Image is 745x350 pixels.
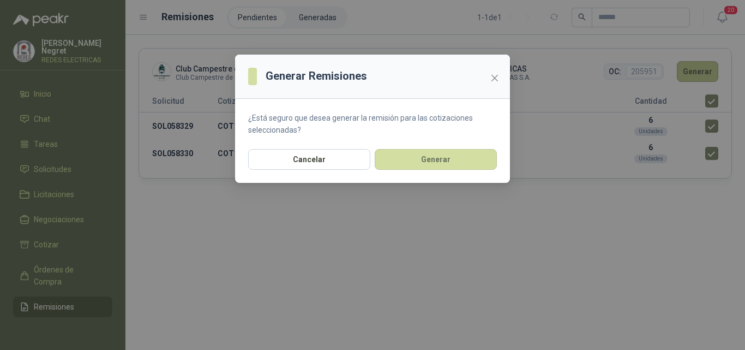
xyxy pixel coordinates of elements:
button: Close [486,69,503,87]
button: Cancelar [248,149,370,170]
p: ¿Está seguro que desea generar la remisión para las cotizaciones seleccionadas? [248,112,497,136]
button: Generar [375,149,497,170]
span: close [490,74,499,82]
h3: Generar Remisiones [266,68,367,85]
